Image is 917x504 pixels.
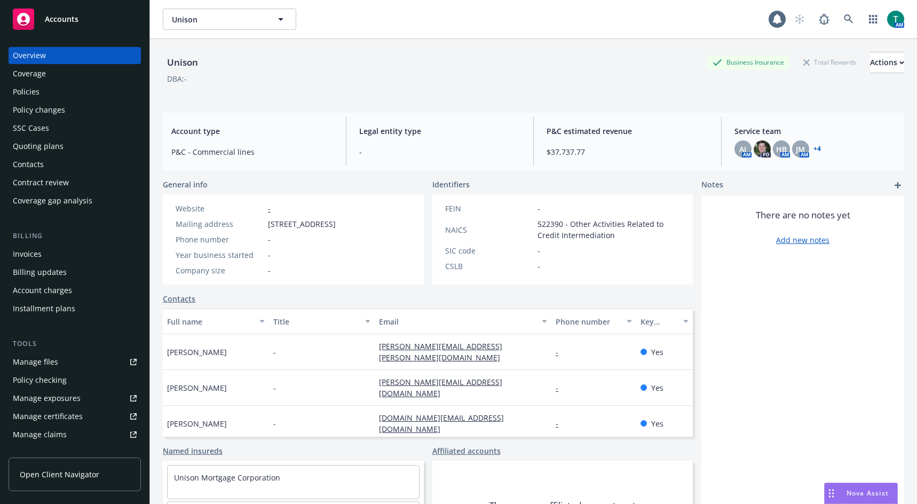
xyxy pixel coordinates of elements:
img: photo [887,11,904,28]
a: Unison Mortgage Corporation [174,472,280,483]
div: Manage claims [13,426,67,443]
a: Add new notes [776,234,829,246]
a: - [556,383,567,393]
span: - [273,418,276,429]
span: - [268,234,271,245]
div: Key contact [641,316,677,327]
span: Manage exposures [9,390,141,407]
a: Policy changes [9,101,141,119]
div: Total Rewards [798,56,861,69]
a: Switch app [863,9,884,30]
span: - [273,382,276,393]
span: Yes [651,382,663,393]
button: Key contact [636,309,693,334]
a: Named insureds [163,445,223,456]
div: Billing [9,231,141,241]
span: HB [776,144,787,155]
span: JM [796,144,805,155]
span: Unison [172,14,264,25]
button: Email [375,309,551,334]
a: Manage files [9,353,141,371]
a: Invoices [9,246,141,263]
span: - [268,249,271,261]
div: Drag to move [825,483,838,503]
div: Year business started [176,249,264,261]
div: Billing updates [13,264,67,281]
div: Email [379,316,535,327]
div: Coverage [13,65,46,82]
span: - [537,203,540,214]
a: Contacts [9,156,141,173]
span: - [359,146,521,157]
span: - [537,261,540,272]
div: DBA: - [167,73,187,84]
a: Coverage gap analysis [9,192,141,209]
a: Installment plans [9,300,141,317]
div: Manage files [13,353,58,371]
span: - [268,265,271,276]
div: Coverage gap analysis [13,192,92,209]
button: Title [269,309,375,334]
div: Business Insurance [707,56,789,69]
div: Policies [13,83,39,100]
span: [STREET_ADDRESS] [268,218,336,230]
div: Unison [163,56,202,69]
div: Contract review [13,174,69,191]
div: Policy changes [13,101,65,119]
div: Full name [167,316,253,327]
div: Mailing address [176,218,264,230]
a: Manage claims [9,426,141,443]
div: CSLB [445,261,533,272]
span: 522390 - Other Activities Related to Credit Intermediation [537,218,681,241]
div: Account charges [13,282,72,299]
a: add [891,179,904,192]
a: - [556,419,567,429]
div: Overview [13,47,46,64]
a: Coverage [9,65,141,82]
span: Identifiers [432,179,470,190]
button: Full name [163,309,269,334]
div: Website [176,203,264,214]
a: Manage certificates [9,408,141,425]
div: Manage certificates [13,408,83,425]
div: Contacts [13,156,44,173]
button: Unison [163,9,296,30]
a: Search [838,9,859,30]
div: SSC Cases [13,120,49,137]
a: Contract review [9,174,141,191]
div: Tools [9,338,141,349]
a: Policy checking [9,372,141,389]
div: Company size [176,265,264,276]
a: [PERSON_NAME][EMAIL_ADDRESS][PERSON_NAME][DOMAIN_NAME] [379,341,509,363]
button: Nova Assist [824,483,898,504]
a: Affiliated accounts [432,445,501,456]
span: [PERSON_NAME] [167,382,227,393]
a: Billing updates [9,264,141,281]
span: Notes [701,179,723,192]
div: Invoices [13,246,42,263]
div: Manage exposures [13,390,81,407]
span: P&C estimated revenue [547,125,708,137]
a: Quoting plans [9,138,141,155]
a: Policies [9,83,141,100]
span: - [537,245,540,256]
a: [PERSON_NAME][EMAIL_ADDRESS][DOMAIN_NAME] [379,377,502,398]
div: Phone number [556,316,620,327]
span: Nova Assist [847,489,889,498]
a: SSC Cases [9,120,141,137]
a: - [268,203,271,214]
a: Start snowing [789,9,810,30]
div: NAICS [445,224,533,235]
a: - [556,347,567,357]
a: Contacts [163,293,195,304]
span: [PERSON_NAME] [167,346,227,358]
button: Phone number [551,309,636,334]
a: Account charges [9,282,141,299]
div: Actions [870,52,904,73]
span: Open Client Navigator [20,469,99,480]
div: Policy checking [13,372,67,389]
span: Account type [171,125,333,137]
a: Accounts [9,4,141,34]
span: AJ [739,144,746,155]
div: Installment plans [13,300,75,317]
